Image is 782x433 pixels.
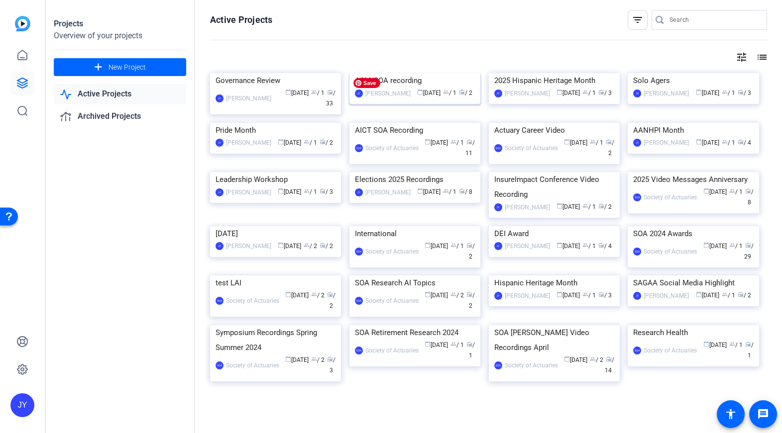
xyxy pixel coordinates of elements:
div: Projects [54,18,186,30]
span: / 1 [304,139,317,146]
span: radio [327,356,333,362]
mat-icon: tune [736,51,748,63]
div: JY [355,188,363,196]
span: [DATE] [564,356,587,363]
div: SOA [216,361,223,369]
div: Overview of your projects [54,30,186,42]
span: / 2 [311,292,325,299]
span: / 2 [304,243,317,250]
span: group [729,341,735,347]
span: radio [320,242,326,248]
span: radio [466,139,472,145]
div: [PERSON_NAME] [644,88,689,98]
div: Society of Actuaries [505,360,558,370]
button: New Project [54,58,186,76]
div: Society of Actuaries [365,247,419,257]
span: / 2 [606,139,614,157]
span: calendar_today [278,139,284,145]
span: [DATE] [278,139,301,146]
span: / 3 [320,188,333,195]
span: [DATE] [278,243,301,250]
span: calendar_today [696,139,702,145]
span: [DATE] [696,89,719,96]
span: / 2 [327,292,335,309]
div: Society of Actuaries [226,360,279,370]
div: [PERSON_NAME] [365,187,411,197]
div: Society of Actuaries [365,143,419,153]
div: Society of Actuaries [644,192,697,202]
span: [DATE] [564,139,587,146]
span: calendar_today [278,188,284,194]
span: / 33 [326,89,335,107]
span: / 2 [466,243,475,260]
div: SAGAA Social Media Highlight [633,275,753,290]
span: / 1 [722,139,735,146]
span: / 8 [745,188,754,206]
span: [DATE] [557,292,580,299]
span: / 4 [738,139,751,146]
span: [DATE] [285,89,309,96]
span: [DATE] [703,243,727,250]
span: group [722,89,728,95]
span: / 8 [459,188,472,195]
div: ASM/SOA recording [355,73,475,88]
span: / 1 [590,139,603,146]
div: AICT SOA Recording [355,123,475,138]
span: calendar_today [696,291,702,297]
span: / 1 [443,89,456,96]
div: JY [216,139,223,147]
span: radio [745,242,751,248]
span: calendar_today [425,291,431,297]
div: 2025 Hispanic Heritage Month [494,73,614,88]
span: group [582,291,588,297]
div: [DATE] [216,226,335,241]
span: calendar_today [557,203,562,209]
span: [DATE] [425,292,448,299]
div: SOA [355,144,363,152]
div: SOA [494,361,502,369]
span: radio [598,89,604,95]
span: group [443,188,449,194]
span: / 1 [582,203,596,210]
span: / 11 [465,139,475,157]
div: SOA Research AI Topics [355,275,475,290]
div: JY [633,89,641,97]
span: / 1 [729,188,743,195]
div: JY [494,292,502,300]
div: JY [633,139,641,147]
span: group [311,291,317,297]
span: calendar_today [425,341,431,347]
div: Symposium Recordings Spring Summer 2024 [216,325,335,355]
a: Active Projects [54,84,186,104]
span: radio [459,188,465,194]
span: radio [327,89,333,95]
div: SOA Retirement Research 2024 [355,325,475,340]
span: calendar_today [696,89,702,95]
div: Leadership Workshop [216,172,335,187]
span: radio [327,291,333,297]
span: [DATE] [557,89,580,96]
div: JY [10,393,34,417]
span: [DATE] [425,342,448,348]
span: [DATE] [557,203,580,210]
div: International [355,226,475,241]
span: radio [466,341,472,347]
span: calendar_today [703,188,709,194]
span: radio [745,188,751,194]
span: [DATE] [696,139,719,146]
div: Hispanic Heritage Month [494,275,614,290]
span: radio [606,356,612,362]
span: / 2 [320,139,333,146]
span: / 1 [450,342,464,348]
div: SOA [633,248,641,256]
span: group [450,242,456,248]
span: New Project [109,62,146,73]
div: JY [216,188,223,196]
span: calendar_today [564,139,570,145]
mat-icon: list [755,51,767,63]
span: / 2 [598,203,612,210]
div: [PERSON_NAME] [226,187,271,197]
div: Research Health [633,325,753,340]
span: radio [459,89,465,95]
div: SOA [355,248,363,256]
